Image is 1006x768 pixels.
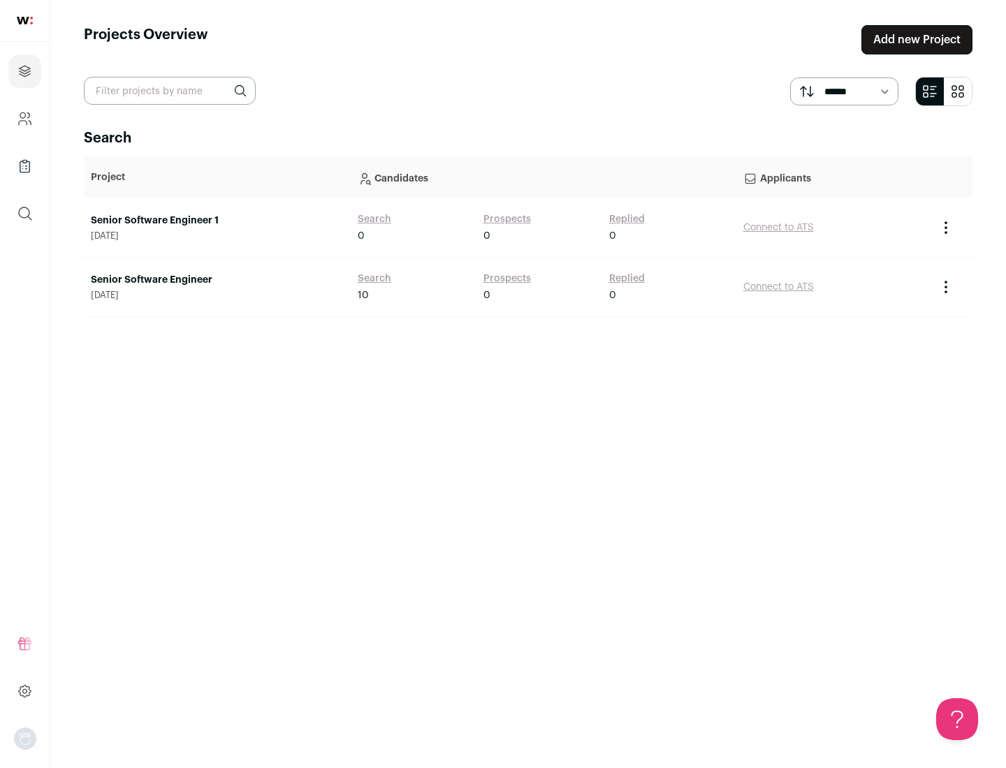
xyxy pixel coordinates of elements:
span: [DATE] [91,230,344,242]
iframe: Help Scout Beacon - Open [936,698,978,740]
span: 0 [609,288,616,302]
h2: Search [84,128,972,148]
span: 0 [609,229,616,243]
button: Project Actions [938,279,954,295]
span: 0 [358,229,365,243]
a: Connect to ATS [743,223,814,232]
a: Prospects [483,272,531,286]
a: Add new Project [861,25,972,54]
a: Search [358,212,391,226]
a: Company and ATS Settings [8,102,41,135]
span: 0 [483,288,490,302]
button: Project Actions [938,219,954,236]
p: Applicants [743,163,924,191]
a: Search [358,272,391,286]
img: nopic.png [14,728,36,750]
a: Connect to ATS [743,282,814,292]
input: Filter projects by name [84,77,256,105]
a: Projects [8,54,41,88]
p: Project [91,170,344,184]
a: Replied [609,272,645,286]
span: 0 [483,229,490,243]
h1: Projects Overview [84,25,208,54]
span: [DATE] [91,290,344,301]
button: Open dropdown [14,728,36,750]
a: Company Lists [8,149,41,183]
span: 10 [358,288,369,302]
a: Senior Software Engineer 1 [91,214,344,228]
a: Replied [609,212,645,226]
p: Candidates [358,163,729,191]
a: Senior Software Engineer [91,273,344,287]
img: wellfound-shorthand-0d5821cbd27db2630d0214b213865d53afaa358527fdda9d0ea32b1df1b89c2c.svg [17,17,33,24]
a: Prospects [483,212,531,226]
